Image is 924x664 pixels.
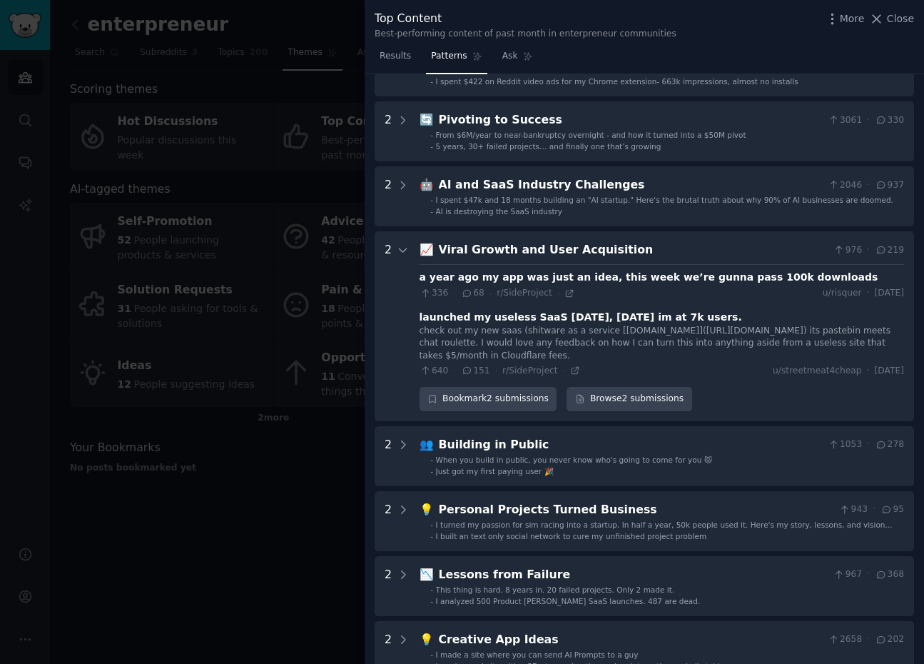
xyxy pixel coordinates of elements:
span: 943 [838,503,868,516]
div: 2 [385,566,392,606]
span: · [867,438,870,451]
span: u/risquer [823,287,862,300]
button: Bookmark2 submissions [420,387,557,411]
div: Lessons from Failure [439,566,828,584]
span: · [867,179,870,192]
span: I analyzed 500 Product [PERSON_NAME] SaaS launches. 487 are dead. [436,597,701,605]
span: Patterns [431,50,467,63]
a: Ask [497,45,538,74]
span: · [453,366,455,376]
span: 151 [461,365,490,378]
span: · [873,503,875,516]
span: 3061 [828,114,863,127]
span: From $6M/year to near-bankruptcy overnight - and how it turned into a $50M pivot [436,131,746,139]
div: - [430,531,433,541]
div: Building in Public [439,436,823,454]
span: AI is destroying the SaaS industry [436,207,562,216]
span: 📉 [420,568,434,581]
span: 🤖 [420,178,434,191]
div: Personal Projects Turned Business [439,501,834,519]
button: More [825,11,865,26]
div: a year ago my app was just an idea, this week we’re gunna pass 100k downloads [420,270,878,285]
span: 👥 [420,438,434,451]
div: - [430,76,433,86]
span: Ask [502,50,518,63]
span: 💡 [420,503,434,516]
span: I turned my passion for sim racing into a startup. In half a year, 50k people used it. Here's my ... [436,520,893,529]
a: Results [375,45,416,74]
span: u/streetmeat4cheap [773,365,862,378]
span: · [867,568,870,581]
div: 2 [385,501,392,541]
div: - [430,195,433,205]
span: 278 [875,438,904,451]
span: 5 years, 30+ failed projects… and finally one that’s growing [436,142,661,151]
span: 368 [875,568,904,581]
div: Best-performing content of past month in enterpreneur communities [375,28,676,41]
span: 1053 [828,438,863,451]
a: Patterns [426,45,487,74]
span: · [453,288,455,298]
span: Results [380,50,411,63]
span: · [867,287,870,300]
span: I spent $47k and 18 months building an "AI startup." Here's the brutal truth about why 90% of AI ... [436,196,893,204]
div: - [430,650,433,660]
span: · [557,288,559,298]
span: 202 [875,633,904,646]
span: I made a site where you can send AI Prompts to a guy [436,650,639,659]
span: · [867,244,870,257]
span: Just got my first paying user 🎉 [436,467,554,476]
span: 📈 [420,243,434,256]
span: 937 [875,179,904,192]
div: 2 [385,111,392,151]
div: AI and SaaS Industry Challenges [439,176,823,194]
span: · [867,633,870,646]
a: Browse2 submissions [567,387,691,411]
div: Bookmark 2 submissions [420,387,557,411]
span: 967 [833,568,862,581]
span: 336 [420,287,449,300]
span: When you build in public, you never know who's going to come for you 😾 [436,456,712,464]
span: · [867,114,870,127]
div: 2 [385,241,392,411]
div: check out my new saas (shitware as a service [[DOMAIN_NAME]]([URL][DOMAIN_NAME]) its pastebin mee... [420,325,904,363]
div: Creative App Ideas [439,631,823,649]
span: · [489,288,492,298]
div: - [430,130,433,140]
span: r/SideProject [497,288,552,298]
span: 640 [420,365,449,378]
span: · [563,366,565,376]
span: [DATE] [875,287,904,300]
div: - [430,520,433,530]
div: Viral Growth and User Acquisition [439,241,828,259]
span: More [840,11,865,26]
span: r/SideProject [502,366,558,376]
div: launched my useless SaaS [DATE], [DATE] im at 7k users. [420,310,742,325]
span: 2046 [828,179,863,192]
span: · [495,366,497,376]
span: 🔄 [420,113,434,126]
span: This thing is hard. 8 years in. 20 failed projects. Only 2 made it. [436,585,675,594]
span: · [867,365,870,378]
div: - [430,455,433,465]
span: 330 [875,114,904,127]
span: 💡 [420,633,434,646]
span: I built an text only social network to cure my unfinished project problem [436,532,707,540]
span: 2658 [828,633,863,646]
div: 2 [385,176,392,216]
div: - [430,466,433,476]
span: 219 [875,244,904,257]
div: - [430,206,433,216]
span: I spent $422 on Reddit video ads for my Chrome extension- 663k impressions, almost no installs [436,77,798,86]
div: - [430,585,433,595]
div: Top Content [375,10,676,28]
span: 68 [461,287,484,300]
span: 976 [833,244,862,257]
div: - [430,141,433,151]
button: Close [869,11,914,26]
span: Close [887,11,914,26]
div: Pivoting to Success [439,111,823,129]
div: 2 [385,436,392,476]
span: [DATE] [875,365,904,378]
span: 95 [880,503,904,516]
